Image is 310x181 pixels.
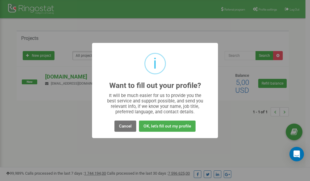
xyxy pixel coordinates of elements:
[139,121,196,132] button: OK, let's fill out my profile
[114,121,136,132] button: Cancel
[104,93,206,115] div: It will be much easier for us to provide you the best service and support possible, and send you ...
[289,147,304,161] div: Open Intercom Messenger
[153,54,157,73] div: i
[109,82,201,90] h2: Want to fill out your profile?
